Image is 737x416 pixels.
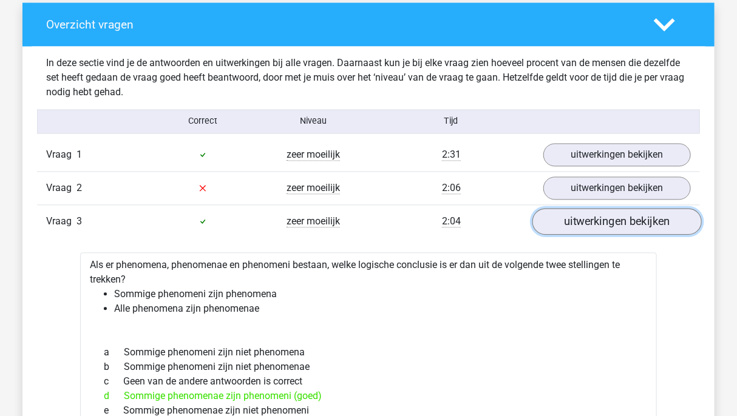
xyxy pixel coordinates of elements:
li: Sommige phenomeni zijn phenomena [114,287,647,302]
span: Vraag [46,148,76,163]
span: b [104,360,124,375]
div: Geen van de andere antwoorden is correct [95,375,642,389]
span: 1 [76,149,82,161]
h4: Overzicht vragen [46,18,636,32]
a: uitwerkingen bekijken [532,209,702,235]
div: Sommige phenomenae zijn phenomeni (goed) [95,389,642,404]
li: Alle phenomena zijn phenomenae [114,302,647,317]
div: Tijd [368,115,534,129]
div: In deze sectie vind je de antwoorden en uitwerkingen bij alle vragen. Daarnaast kun je bij elke v... [37,56,700,100]
span: 3 [76,216,82,227]
span: a [104,346,124,360]
span: 2:04 [442,216,461,228]
a: uitwerkingen bekijken [543,177,691,200]
span: zeer moeilijk [287,216,340,228]
span: c [104,375,123,389]
span: 2:06 [442,183,461,195]
span: Vraag [46,215,76,229]
span: 2:31 [442,149,461,161]
span: d [104,389,124,404]
span: Vraag [46,181,76,196]
a: uitwerkingen bekijken [543,144,691,167]
span: 2 [76,183,82,194]
div: Sommige phenomeni zijn niet phenomenae [95,360,642,375]
span: zeer moeilijk [287,183,340,195]
div: Correct [148,115,259,129]
div: Niveau [258,115,368,129]
span: zeer moeilijk [287,149,340,161]
div: Sommige phenomeni zijn niet phenomena [95,346,642,360]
